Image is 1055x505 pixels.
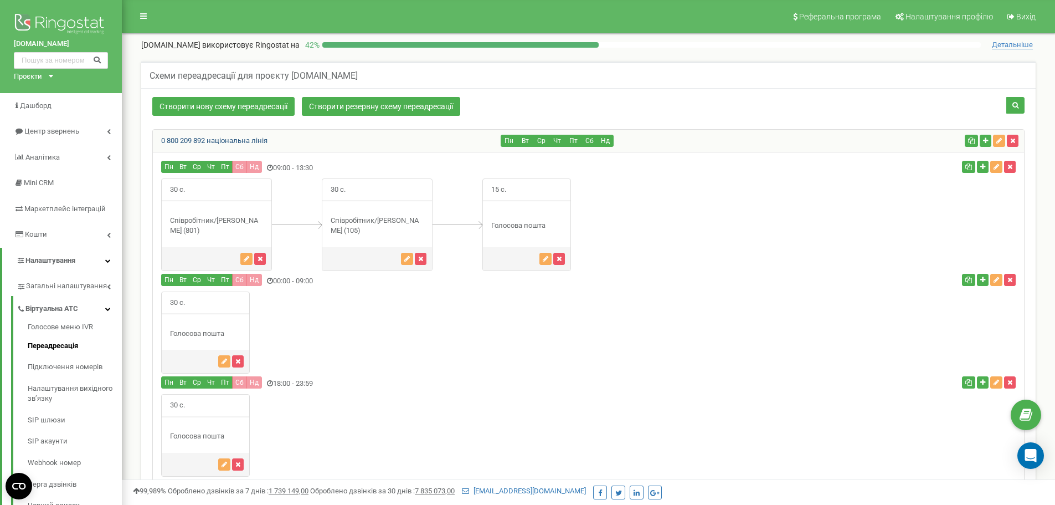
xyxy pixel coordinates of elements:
button: Ср [189,274,204,286]
span: 15 с. [483,179,514,201]
input: Пошук за номером [14,52,108,69]
p: 42 % [300,39,322,50]
button: Пт [218,161,233,173]
a: [DOMAIN_NAME] [14,39,108,49]
span: Оброблено дзвінків за 30 днів : [310,487,455,495]
a: Переадресація [28,335,122,357]
a: [EMAIL_ADDRESS][DOMAIN_NAME] [462,487,586,495]
div: Голосова пошта [162,329,249,339]
button: Пошук схеми переадресації [1006,97,1025,114]
a: SIP шлюзи [28,410,122,431]
button: Вт [176,161,190,173]
div: Голосова пошта [162,431,249,442]
a: SIP акаунти [28,431,122,452]
a: Черга дзвінків [28,474,122,496]
button: Нд [246,376,262,389]
span: Віртуальна АТС [25,304,78,314]
div: Проєкти [14,72,42,82]
div: 18:00 - 23:59 [153,376,734,391]
u: 7 835 073,00 [415,487,455,495]
a: Webhook номер [28,452,122,474]
a: Віртуальна АТС [17,296,122,319]
span: 30 с. [162,395,193,416]
span: Дашборд [20,101,52,110]
button: Ср [533,135,549,147]
button: Сб [232,376,247,389]
span: 30 с. [162,292,193,314]
button: Пн [501,135,517,147]
button: Нд [246,274,262,286]
a: Створити резервну схему переадресації [302,97,460,116]
button: Ср [189,376,204,389]
span: Mini CRM [24,178,54,187]
button: Нд [597,135,614,147]
span: Налаштування [25,256,75,264]
a: Підключення номерів [28,356,122,378]
span: Налаштування профілю [905,12,993,21]
a: Створити нову схему переадресації [152,97,295,116]
span: Реферальна програма [799,12,881,21]
span: 30 с. [162,179,193,201]
span: Загальні налаштування [26,281,107,292]
button: Вт [176,376,190,389]
span: Аналiтика [25,153,60,161]
img: Ringostat logo [14,11,108,39]
button: Сб [581,135,598,147]
a: Налаштування вихідного зв’язку [28,378,122,410]
button: Ср [189,161,204,173]
div: Співробітник/[PERSON_NAME] (801) [162,216,271,236]
h5: Схеми переадресації для проєкту [DOMAIN_NAME] [150,71,358,81]
button: Чт [204,274,218,286]
a: Голосове меню IVR [28,322,122,335]
span: 30 с. [322,179,354,201]
button: Пн [161,161,177,173]
button: Чт [549,135,565,147]
div: Співробітник/[PERSON_NAME] (105) [322,216,432,236]
button: Вт [176,274,190,286]
span: Маркетплейс інтеграцій [24,205,106,213]
span: Вихід [1016,12,1036,21]
a: 0 800 209 892 національна лінія [153,136,267,145]
u: 1 739 149,00 [269,487,308,495]
div: 00:00 - 09:00 [153,274,734,289]
a: Налаштування [2,248,122,274]
button: Чт [204,161,218,173]
button: Пн [161,376,177,389]
span: Детальніше [992,40,1033,49]
div: 09:00 - 13:30 [153,161,734,176]
button: Сб [232,161,247,173]
button: Чт [204,376,218,389]
div: Голосова пошта [483,221,570,231]
span: Центр звернень [24,127,79,135]
div: Open Intercom Messenger [1017,442,1044,469]
button: Open CMP widget [6,473,32,499]
button: Пт [218,376,233,389]
button: Пт [218,274,233,286]
span: Оброблено дзвінків за 7 днів : [168,487,308,495]
p: [DOMAIN_NAME] [141,39,300,50]
button: Вт [517,135,533,147]
span: використовує Ringostat на [202,40,300,49]
button: Сб [232,274,247,286]
a: Загальні налаштування [17,273,122,296]
span: 99,989% [133,487,166,495]
button: Пт [565,135,581,147]
span: Кошти [25,230,47,238]
button: Пн [161,274,177,286]
button: Нд [246,161,262,173]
